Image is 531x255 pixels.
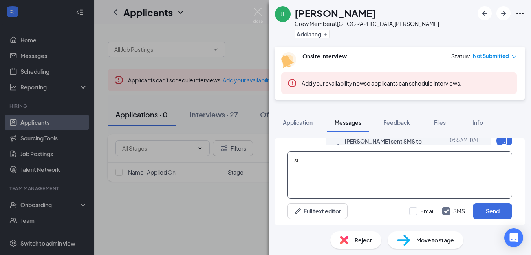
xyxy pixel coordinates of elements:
span: Move to stage [416,236,454,244]
span: Files [434,119,446,126]
button: Send [473,203,512,219]
svg: SmallChevronUp [333,141,343,150]
span: Info [472,119,483,126]
span: Reject [355,236,372,244]
svg: Pen [294,207,302,215]
svg: Ellipses [515,9,525,18]
span: Messages [335,119,361,126]
span: Application [283,119,313,126]
b: Onsite Interview [302,53,347,60]
div: Crew Member at [GEOGRAPHIC_DATA][PERSON_NAME] [295,20,439,27]
span: so applicants can schedule interviews. [302,80,461,87]
textarea: si [287,151,512,199]
svg: Error [287,78,297,88]
svg: Plus [323,32,328,36]
svg: ArrowLeftNew [480,9,489,18]
span: down [511,54,517,60]
button: PlusAdd a tag [295,30,330,38]
button: Add your availability now [302,79,364,87]
h1: [PERSON_NAME] [295,6,376,20]
div: Status : [451,52,471,60]
span: Not Submitted [473,52,509,60]
svg: ArrowRight [499,9,508,18]
button: ArrowRight [496,6,511,20]
div: JL [280,10,286,18]
span: Feedback [383,119,410,126]
button: ArrowLeftNew [478,6,492,20]
button: Full text editorPen [287,203,348,219]
div: Open Intercom Messenger [504,228,523,247]
svg: MobileSms [500,136,509,146]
